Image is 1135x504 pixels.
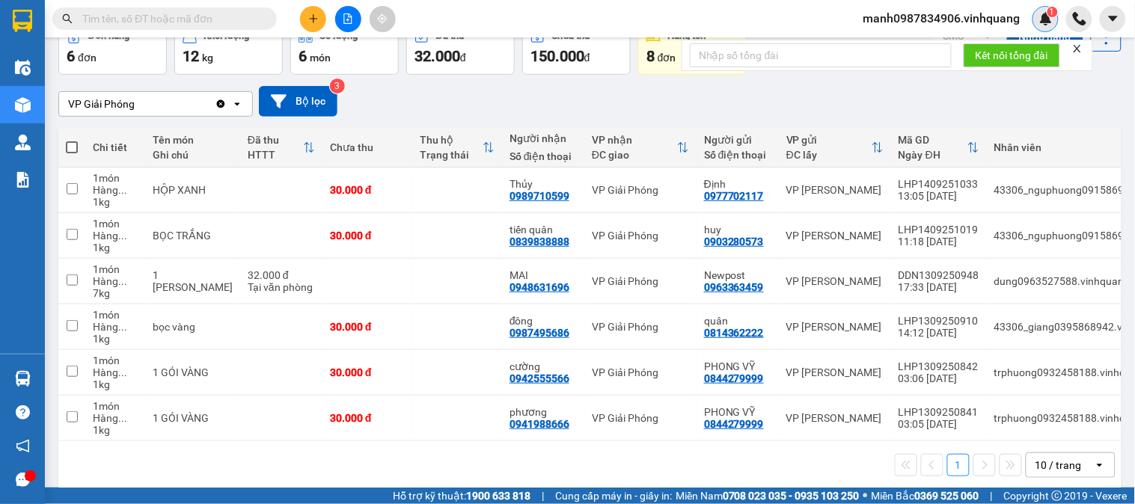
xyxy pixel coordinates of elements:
div: 0839838888 [510,236,569,248]
th: Toggle SortBy [779,128,891,168]
div: VP Giải Phóng [592,184,689,196]
div: quân [704,315,771,327]
span: manh0987834906.vinhquang [851,9,1032,28]
div: 0903280573 [704,236,764,248]
div: VP Giải Phóng [592,230,689,242]
div: Số điện thoại [704,149,771,161]
div: 1 món [93,263,138,275]
div: VP Giải Phóng [592,275,689,287]
div: 03:06 [DATE] [899,372,979,384]
div: Hàng thông thường [93,412,138,424]
span: file-add [343,13,353,24]
strong: 0369 525 060 [915,490,979,502]
span: notification [16,439,30,453]
span: 150.000 [530,47,584,65]
button: plus [300,6,326,32]
div: 13:05 [DATE] [899,190,979,202]
div: bọc vàng [153,321,233,333]
input: Selected VP Giải Phóng. [136,96,138,111]
div: VP [PERSON_NAME] [786,230,884,242]
div: ĐC lấy [786,149,872,161]
input: Tìm tên, số ĐT hoặc mã đơn [82,10,259,27]
span: Cung cấp máy in - giấy in: [555,488,672,504]
span: 32.000 [414,47,460,65]
button: Đơn hàng6đơn [58,21,167,75]
div: 30.000 đ [330,366,405,378]
div: HỘP XANH [153,184,233,196]
th: Toggle SortBy [891,128,987,168]
div: LHP1309250910 [899,315,979,327]
span: đơn [658,52,676,64]
button: Khối lượng12kg [174,21,283,75]
div: 1 món [93,172,138,184]
div: 0977702117 [704,190,764,202]
div: 1 kg [93,378,138,390]
span: copyright [1052,491,1062,501]
div: LHP1309250841 [899,406,979,418]
div: Số điện thoại [510,150,577,162]
div: phương [510,406,577,418]
div: Hàng thông thường [93,275,138,287]
span: 8 [646,47,655,65]
div: huy [704,224,771,236]
span: đ [460,52,466,64]
div: 30.000 đ [330,230,405,242]
span: message [16,473,30,487]
div: tiến quân [510,224,577,236]
div: Hàng thông thường [93,230,138,242]
span: plus [308,13,319,24]
div: 0844279999 [704,372,764,384]
span: close [1072,43,1083,54]
div: 0963363459 [704,281,764,293]
div: Tại văn phòng [248,281,315,293]
div: 0987495686 [510,327,569,339]
div: Hàng thông thường [93,366,138,378]
div: LHP1409251033 [899,178,979,190]
strong: 0708 023 035 - 0935 103 250 [723,490,860,502]
div: VP Giải Phóng [592,321,689,333]
button: Kết nối tổng đài [964,43,1060,67]
th: Toggle SortBy [240,128,322,168]
span: ... [118,321,127,333]
th: Toggle SortBy [412,128,502,168]
div: HTTT [248,149,303,161]
div: 11:18 [DATE] [899,236,979,248]
div: 0989710599 [510,190,569,202]
div: Hàng thông thường [93,321,138,333]
div: VP Giải Phóng [68,96,135,111]
div: Chi tiết [93,141,138,153]
img: warehouse-icon [15,97,31,113]
span: aim [377,13,388,24]
span: Hỗ trợ kỹ thuật: [393,488,530,504]
span: đơn [78,52,97,64]
div: Thu hộ [420,134,483,146]
div: 0948631696 [510,281,569,293]
div: đông [510,315,577,327]
th: Toggle SortBy [584,128,697,168]
div: 17:33 [DATE] [899,281,979,293]
span: kg [202,52,213,64]
div: Hàng thông thường [93,184,138,196]
span: caret-down [1107,12,1120,25]
div: Newpost [704,269,771,281]
span: 12 [183,47,199,65]
span: Kết nối tổng đài [976,47,1048,64]
div: ĐC giao [592,149,677,161]
span: Miền Nam [676,488,860,504]
span: 6 [299,47,307,65]
button: file-add [335,6,361,32]
div: 1 món [93,354,138,366]
span: đ [584,52,590,64]
div: BỌC TRẮNG [153,230,233,242]
div: Thủy [510,178,577,190]
div: 0942555566 [510,372,569,384]
div: 0814362222 [704,327,764,339]
span: ... [118,184,127,196]
sup: 1 [1047,7,1058,17]
div: Mã GD [899,134,967,146]
div: PHONG VỸ [704,406,771,418]
div: VP Giải Phóng [592,366,689,378]
button: caret-down [1100,6,1126,32]
div: 1 GÓI VÀNG [153,412,233,424]
span: ... [118,275,127,287]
